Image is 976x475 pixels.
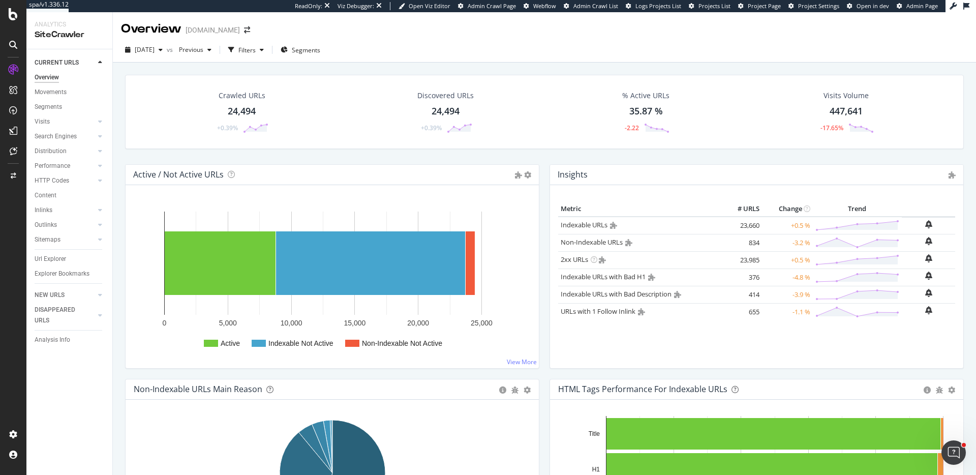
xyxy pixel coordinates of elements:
span: Previous [175,45,203,54]
text: Non-Indexable Not Active [362,339,442,347]
span: Project Page [748,2,781,10]
div: Content [35,190,56,201]
span: 2025 Jul. 31st [135,45,155,54]
i: Admin [674,291,681,298]
div: Distribution [35,146,67,157]
a: Indexable URLs with Bad Description [561,289,672,299]
div: arrow-right-arrow-left [244,26,250,34]
td: -4.8 % [762,269,813,286]
span: Admin Page [906,2,938,10]
i: Options [524,171,531,179]
td: -3.9 % [762,286,813,303]
div: Visits Volume [823,91,869,101]
a: View More [507,358,537,366]
div: bell-plus [925,237,932,245]
div: Analysis Info [35,335,70,345]
div: +0.39% [421,124,442,132]
a: Admin Crawl Page [458,2,516,10]
h4: Insights [558,168,588,182]
div: Non-Indexable URLs Main Reason [134,384,262,394]
a: 2xx URLs [561,255,588,264]
svg: A chart. [134,201,531,360]
div: 35.87 % [629,105,663,118]
div: circle-info [924,387,931,394]
div: HTTP Codes [35,175,69,186]
a: Outlinks [35,220,95,230]
text: 5,000 [219,319,237,327]
div: Search Engines [35,131,77,142]
a: Visits [35,116,95,127]
span: Project Settings [798,2,839,10]
i: Admin [648,274,655,281]
a: Non-Indexable URLs [561,237,623,247]
a: DISAPPEARED URLS [35,305,95,326]
text: Indexable Not Active [268,339,333,347]
i: Admin [515,171,522,179]
i: Admin [610,222,617,229]
text: Active [221,339,240,347]
a: Admin Crawl List [564,2,618,10]
td: 414 [721,286,762,303]
a: Distribution [35,146,95,157]
span: Projects List [698,2,730,10]
text: Title [589,430,600,437]
div: bell-plus [925,220,932,228]
td: 376 [721,269,762,286]
th: Metric [558,201,721,217]
span: Webflow [533,2,556,10]
div: bug [936,387,943,394]
td: -1.1 % [762,303,813,320]
a: Performance [35,161,95,171]
td: -3.2 % [762,234,813,251]
div: -17.65% [820,124,843,132]
a: Admin Page [897,2,938,10]
h4: Active / Not Active URLs [133,168,224,182]
a: Webflow [524,2,556,10]
button: Previous [175,42,216,58]
div: bell-plus [925,289,932,297]
td: 655 [721,303,762,320]
div: % Active URLs [622,91,669,101]
div: Url Explorer [35,254,66,264]
button: Filters [224,42,268,58]
div: 447,641 [830,105,863,118]
div: HTML Tags Performance for Indexable URLs [558,384,727,394]
span: vs [167,45,175,54]
a: Overview [35,72,105,83]
div: SiteCrawler [35,29,104,41]
div: +0.39% [217,124,238,132]
div: Segments [35,102,62,112]
div: bug [511,387,518,394]
span: Open Viz Editor [409,2,450,10]
span: Open in dev [857,2,889,10]
td: 23,985 [721,251,762,269]
div: ReadOnly: [295,2,322,10]
div: Overview [35,72,59,83]
td: 23,660 [721,217,762,234]
a: NEW URLS [35,290,95,301]
div: Overview [121,20,181,38]
div: 24,494 [228,105,256,118]
a: Indexable URLs with Bad H1 [561,272,646,281]
a: Projects List [689,2,730,10]
div: bell-plus [925,254,932,262]
div: DISAPPEARED URLS [35,305,86,326]
a: Search Engines [35,131,95,142]
div: 24,494 [432,105,460,118]
td: +0.5 % [762,217,813,234]
div: Outlinks [35,220,57,230]
div: bell-plus [925,306,932,314]
a: CURRENT URLS [35,57,95,68]
text: 0 [163,319,167,327]
div: circle-info [499,387,506,394]
i: Admin [599,256,606,263]
a: Url Explorer [35,254,105,264]
a: Open Viz Editor [399,2,450,10]
td: 834 [721,234,762,251]
span: Logs Projects List [635,2,681,10]
a: Project Page [738,2,781,10]
div: Performance [35,161,70,171]
div: gear [524,387,531,394]
i: Admin [949,171,956,179]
